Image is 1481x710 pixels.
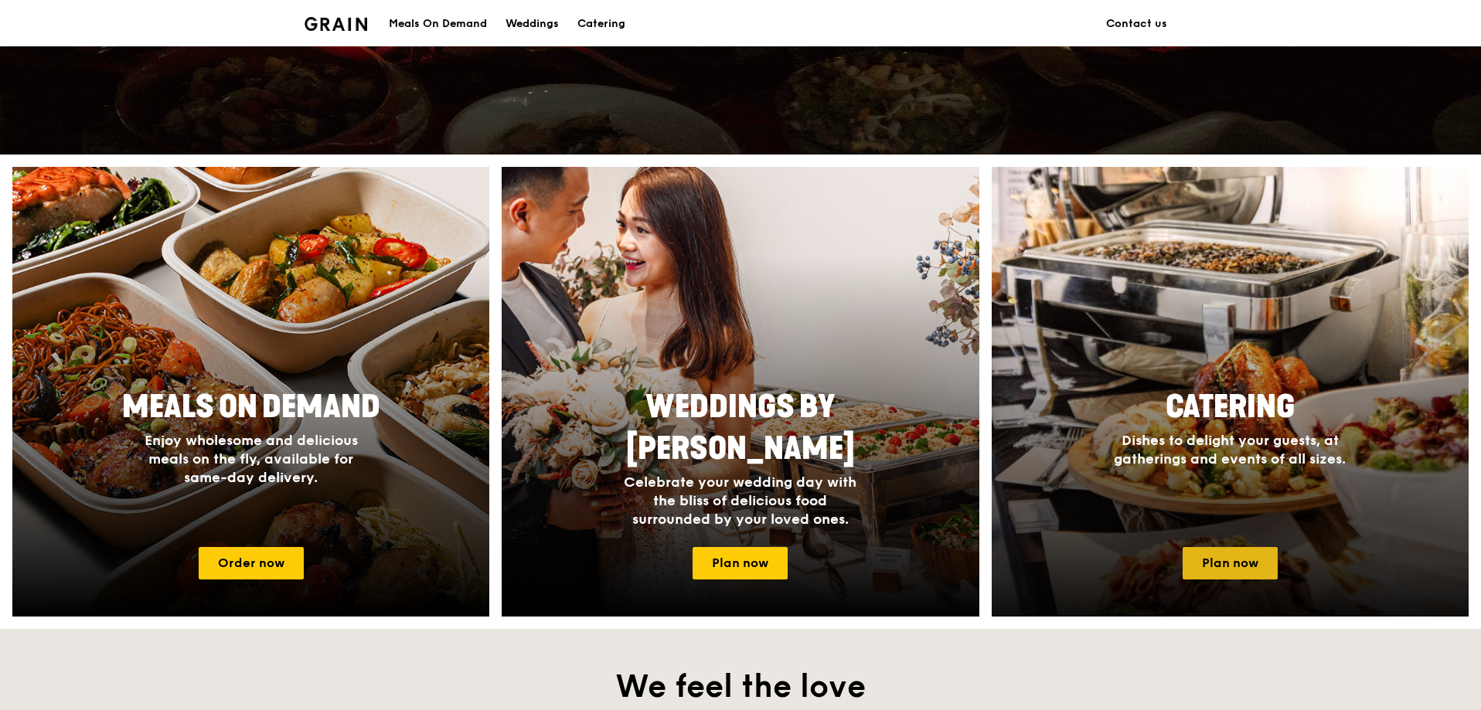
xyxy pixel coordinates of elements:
a: Weddings by [PERSON_NAME]Celebrate your wedding day with the bliss of delicious food surrounded b... [502,167,979,617]
span: Celebrate your wedding day with the bliss of delicious food surrounded by your loved ones. [624,474,856,528]
a: Plan now [693,547,788,579]
a: Order now [199,547,304,579]
a: Plan now [1183,547,1278,579]
a: Contact us [1097,1,1176,47]
div: Meals On Demand [389,1,487,47]
span: Dishes to delight your guests, at gatherings and events of all sizes. [1114,432,1346,467]
img: Grain [305,17,367,31]
div: Catering [577,1,625,47]
a: Meals On DemandEnjoy wholesome and delicious meals on the fly, available for same-day delivery.Or... [12,167,489,617]
img: meals-on-demand-card.d2b6f6db.png [12,167,489,617]
a: CateringDishes to delight your guests, at gatherings and events of all sizes.Plan now [992,167,1469,617]
a: Catering [568,1,635,47]
span: Meals On Demand [122,389,380,426]
div: Weddings [506,1,559,47]
img: weddings-card.4f3003b8.jpg [502,167,979,617]
span: Enjoy wholesome and delicious meals on the fly, available for same-day delivery. [145,432,358,486]
span: Weddings by [PERSON_NAME] [626,389,855,467]
span: Catering [1166,389,1295,426]
a: Weddings [496,1,568,47]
